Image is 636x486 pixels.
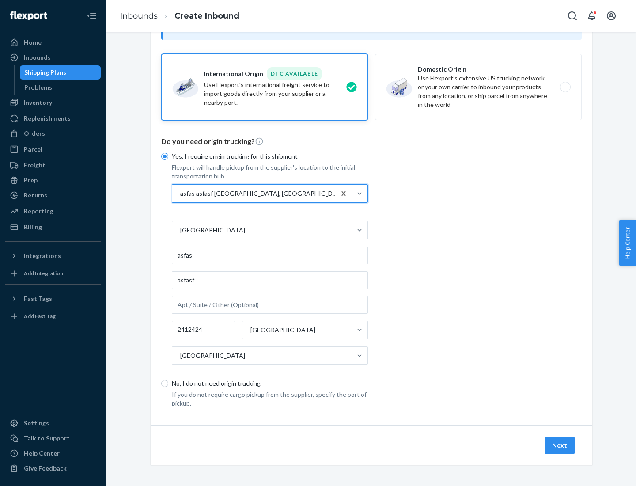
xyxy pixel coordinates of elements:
div: Inventory [24,98,52,107]
div: Integrations [24,251,61,260]
input: [GEOGRAPHIC_DATA] [250,326,250,334]
a: Home [5,35,101,49]
ol: breadcrumbs [113,3,246,29]
a: Inventory [5,95,101,110]
div: Shipping Plans [24,68,66,77]
button: Help Center [619,220,636,266]
div: Fast Tags [24,294,52,303]
div: Inbounds [24,53,51,62]
div: Talk to Support [24,434,70,443]
button: Close Navigation [83,7,101,25]
a: Inbounds [5,50,101,65]
a: Parcel [5,142,101,156]
div: Add Fast Tag [24,312,56,320]
button: Open notifications [583,7,601,25]
p: If you do not require cargo pickup from the supplier, specify the port of pickup. [172,390,368,408]
p: Yes, I require origin trucking for this shipment [172,152,368,161]
p: No, I do not need origin trucking [172,379,368,388]
div: Orders [24,129,45,138]
a: Replenishments [5,111,101,125]
input: No, I do not need origin trucking [161,380,168,387]
div: Freight [24,161,45,170]
a: Freight [5,158,101,172]
a: Inbounds [120,11,158,21]
a: Help Center [5,446,101,460]
a: Prep [5,173,101,187]
div: Help Center [24,449,60,458]
a: Returns [5,188,101,202]
div: Returns [24,191,47,200]
button: Integrations [5,249,101,263]
div: Prep [24,176,38,185]
a: Orders [5,126,101,140]
a: Add Integration [5,266,101,281]
a: Problems [20,80,101,95]
input: Postal Code [172,321,235,338]
div: asfas asfasf [GEOGRAPHIC_DATA], [GEOGRAPHIC_DATA] 2412424 [180,189,340,198]
a: Create Inbound [174,11,239,21]
a: Billing [5,220,101,234]
button: Fast Tags [5,292,101,306]
div: Give Feedback [24,464,67,473]
div: Add Integration [24,270,63,277]
button: Give Feedback [5,461,101,475]
a: Add Fast Tag [5,309,101,323]
div: Parcel [24,145,42,154]
input: Yes, I require origin trucking for this shipment [161,153,168,160]
button: Next [545,437,575,454]
a: Reporting [5,204,101,218]
p: Do you need origin trucking? [161,137,582,147]
a: Shipping Plans [20,65,101,80]
div: [GEOGRAPHIC_DATA] [180,351,245,360]
div: Settings [24,419,49,428]
div: Reporting [24,207,53,216]
a: Settings [5,416,101,430]
p: Flexport will handle pickup from the supplier's location to the initial transportation hub. [172,163,368,181]
div: Replenishments [24,114,71,123]
a: Talk to Support [5,431,101,445]
div: [GEOGRAPHIC_DATA] [180,226,245,235]
button: Open Search Box [564,7,581,25]
input: Apt / Suite / Other (Optional) [172,296,368,314]
input: [GEOGRAPHIC_DATA] [179,351,180,360]
input: Address [172,271,368,289]
button: Open account menu [602,7,620,25]
input: [GEOGRAPHIC_DATA] [179,226,180,235]
div: Billing [24,223,42,232]
div: Home [24,38,42,47]
span: Inbounding with your own carrier? [188,24,382,32]
div: Problems [24,83,52,92]
img: Flexport logo [10,11,47,20]
div: [GEOGRAPHIC_DATA] [250,326,315,334]
input: Facility Name [172,247,368,264]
